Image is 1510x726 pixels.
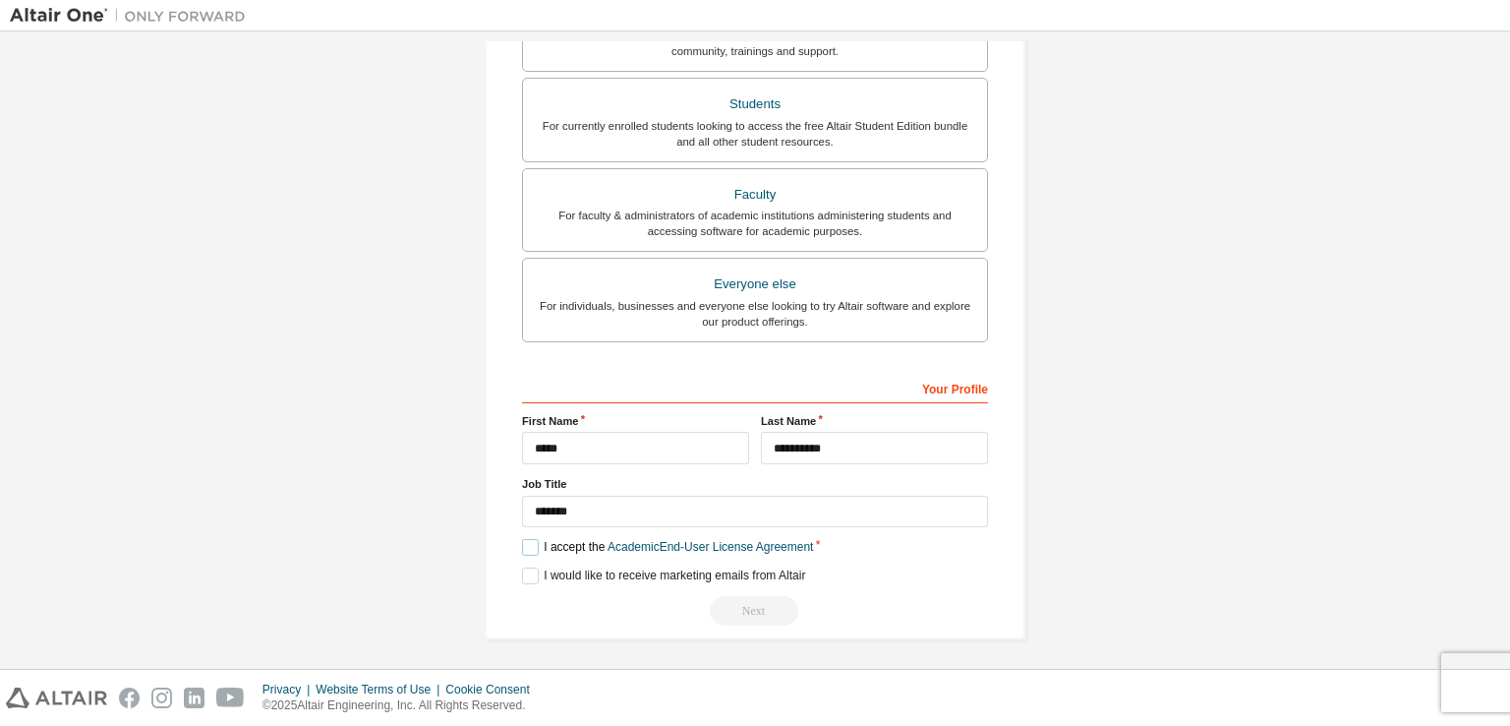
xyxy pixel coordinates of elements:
[216,688,245,708] img: youtube.svg
[6,688,107,708] img: altair_logo.svg
[522,413,749,429] label: First Name
[535,28,975,59] div: For existing customers looking to access software downloads, HPC resources, community, trainings ...
[522,372,988,403] div: Your Profile
[522,568,805,584] label: I would like to receive marketing emails from Altair
[262,682,316,697] div: Privacy
[10,6,256,26] img: Altair One
[535,271,975,298] div: Everyone else
[184,688,204,708] img: linkedin.svg
[535,298,975,330] div: For individuals, businesses and everyone else looking to try Altair software and explore our prod...
[262,697,542,714] p: © 2025 Altair Engineering, Inc. All Rights Reserved.
[522,539,813,556] label: I accept the
[445,682,541,697] div: Cookie Consent
[608,540,813,554] a: Academic End-User License Agreement
[522,596,988,626] div: Read and acccept EULA to continue
[535,208,975,239] div: For faculty & administrators of academic institutions administering students and accessing softwa...
[535,91,975,118] div: Students
[535,118,975,150] div: For currently enrolled students looking to access the free Altair Student Edition bundle and all ...
[761,413,988,429] label: Last Name
[535,181,975,209] div: Faculty
[151,688,172,708] img: instagram.svg
[522,476,988,492] label: Job Title
[316,682,445,697] div: Website Terms of Use
[119,688,140,708] img: facebook.svg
